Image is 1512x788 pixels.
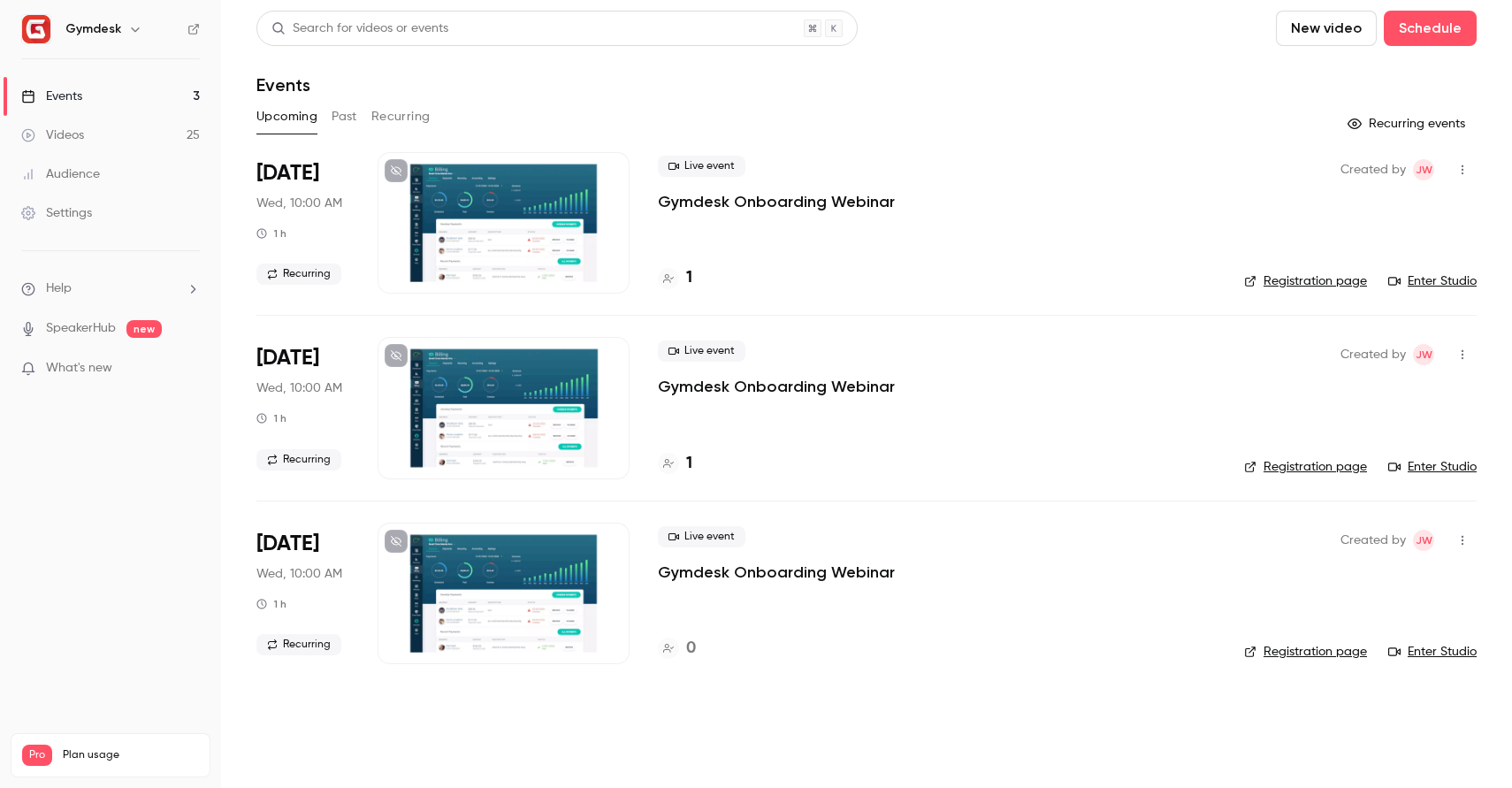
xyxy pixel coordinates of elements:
[256,264,341,285] span: Recurring
[22,745,52,766] span: Pro
[1276,11,1377,46] button: New video
[658,191,895,212] a: Gymdesk Onboarding Webinar
[256,379,342,397] span: Wed, 10:00 AM
[1413,530,1434,551] span: Jay Wilson
[256,103,317,131] button: Upcoming
[256,597,286,611] div: 1 h
[1244,272,1367,290] a: Registration page
[126,320,162,338] span: new
[658,266,692,290] a: 1
[256,344,319,372] span: [DATE]
[22,15,50,43] img: Gymdesk
[256,226,286,241] div: 1 h
[1244,643,1367,661] a: Registration page
[658,562,895,583] a: Gymdesk Onboarding Webinar
[1388,643,1477,661] a: Enter Studio
[1384,11,1477,46] button: Schedule
[1340,110,1477,138] button: Recurring events
[658,156,745,177] span: Live event
[1413,159,1434,180] span: Jay Wilson
[256,411,286,425] div: 1 h
[63,748,199,762] span: Plan usage
[371,103,431,131] button: Recurring
[46,359,112,378] span: What's new
[256,530,319,558] span: [DATE]
[1413,344,1434,365] span: Jay Wilson
[686,266,692,290] h4: 1
[46,279,72,298] span: Help
[271,19,448,38] div: Search for videos or events
[1388,458,1477,476] a: Enter Studio
[256,152,349,294] div: Sep 10 Wed, 1:00 PM (America/New York)
[1388,272,1477,290] a: Enter Studio
[1340,159,1406,180] span: Created by
[65,20,121,38] h6: Gymdesk
[179,361,200,377] iframe: Noticeable Trigger
[256,159,319,187] span: [DATE]
[21,279,200,298] li: help-dropdown-opener
[256,74,310,96] h1: Events
[256,634,341,655] span: Recurring
[21,88,82,105] div: Events
[1340,344,1406,365] span: Created by
[658,637,696,661] a: 0
[21,126,84,144] div: Videos
[1416,344,1432,365] span: JW
[1416,530,1432,551] span: JW
[686,637,696,661] h4: 0
[658,376,895,397] a: Gymdesk Onboarding Webinar
[658,526,745,547] span: Live event
[256,449,341,471] span: Recurring
[21,204,92,222] div: Settings
[256,565,342,583] span: Wed, 10:00 AM
[256,523,349,664] div: Sep 24 Wed, 1:00 PM (America/New York)
[1340,530,1406,551] span: Created by
[658,452,692,476] a: 1
[21,165,100,183] div: Audience
[332,103,357,131] button: Past
[658,340,745,362] span: Live event
[256,337,349,478] div: Sep 17 Wed, 1:00 PM (America/New York)
[256,195,342,212] span: Wed, 10:00 AM
[1416,159,1432,180] span: JW
[1244,458,1367,476] a: Registration page
[686,452,692,476] h4: 1
[46,319,116,338] a: SpeakerHub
